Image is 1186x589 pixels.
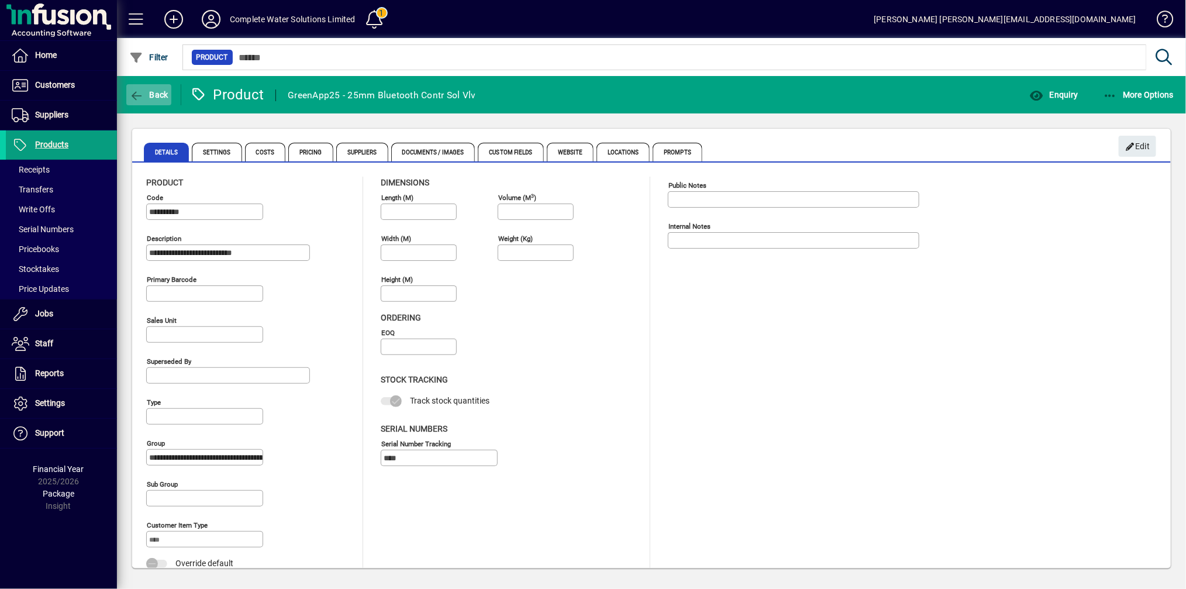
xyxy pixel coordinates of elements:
[35,428,64,438] span: Support
[12,284,69,294] span: Price Updates
[288,143,333,161] span: Pricing
[230,10,356,29] div: Complete Water Solutions Limited
[498,194,536,202] mat-label: Volume (m )
[381,235,411,243] mat-label: Width (m)
[117,84,181,105] app-page-header-button: Back
[391,143,475,161] span: Documents / Images
[1119,136,1156,157] button: Edit
[192,143,242,161] span: Settings
[35,398,65,408] span: Settings
[6,329,117,359] a: Staff
[245,143,286,161] span: Costs
[6,71,117,100] a: Customers
[12,185,53,194] span: Transfers
[6,359,117,388] a: Reports
[381,178,429,187] span: Dimensions
[653,143,702,161] span: Prompts
[33,464,84,474] span: Financial Year
[35,368,64,378] span: Reports
[129,53,168,62] span: Filter
[146,178,183,187] span: Product
[6,219,117,239] a: Serial Numbers
[668,222,711,230] mat-label: Internal Notes
[35,80,75,89] span: Customers
[147,480,178,488] mat-label: Sub group
[35,140,68,149] span: Products
[147,316,177,325] mat-label: Sales unit
[35,110,68,119] span: Suppliers
[12,244,59,254] span: Pricebooks
[35,339,53,348] span: Staff
[12,165,50,174] span: Receipts
[381,313,421,322] span: Ordering
[531,192,534,198] sup: 3
[147,398,161,407] mat-label: Type
[6,180,117,199] a: Transfers
[147,439,165,447] mat-label: Group
[1100,84,1177,105] button: More Options
[6,419,117,448] a: Support
[498,235,533,243] mat-label: Weight (Kg)
[478,143,543,161] span: Custom Fields
[1103,90,1174,99] span: More Options
[6,101,117,130] a: Suppliers
[381,375,448,384] span: Stock Tracking
[12,264,59,274] span: Stocktakes
[1026,84,1081,105] button: Enquiry
[381,275,413,284] mat-label: Height (m)
[6,239,117,259] a: Pricebooks
[6,199,117,219] a: Write Offs
[12,205,55,214] span: Write Offs
[144,143,189,161] span: Details
[192,9,230,30] button: Profile
[147,275,196,284] mat-label: Primary barcode
[874,10,1136,29] div: [PERSON_NAME] [PERSON_NAME][EMAIL_ADDRESS][DOMAIN_NAME]
[381,439,451,447] mat-label: Serial Number tracking
[597,143,650,161] span: Locations
[410,396,489,405] span: Track stock quantities
[547,143,594,161] span: Website
[1125,137,1150,156] span: Edit
[126,47,171,68] button: Filter
[155,9,192,30] button: Add
[129,90,168,99] span: Back
[175,559,233,568] span: Override default
[6,389,117,418] a: Settings
[6,160,117,180] a: Receipts
[35,309,53,318] span: Jobs
[1148,2,1171,40] a: Knowledge Base
[336,143,388,161] span: Suppliers
[6,279,117,299] a: Price Updates
[147,357,191,366] mat-label: Superseded by
[43,489,74,498] span: Package
[381,424,447,433] span: Serial Numbers
[190,85,264,104] div: Product
[147,194,163,202] mat-label: Code
[126,84,171,105] button: Back
[6,41,117,70] a: Home
[288,86,475,105] div: GreenApp25 - 25mm Bluetooth Contr Sol Vlv
[6,299,117,329] a: Jobs
[35,50,57,60] span: Home
[147,521,208,529] mat-label: Customer Item Type
[6,259,117,279] a: Stocktakes
[196,51,228,63] span: Product
[147,235,181,243] mat-label: Description
[381,194,413,202] mat-label: Length (m)
[1029,90,1078,99] span: Enquiry
[12,225,74,234] span: Serial Numbers
[668,181,706,190] mat-label: Public Notes
[381,329,395,337] mat-label: EOQ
